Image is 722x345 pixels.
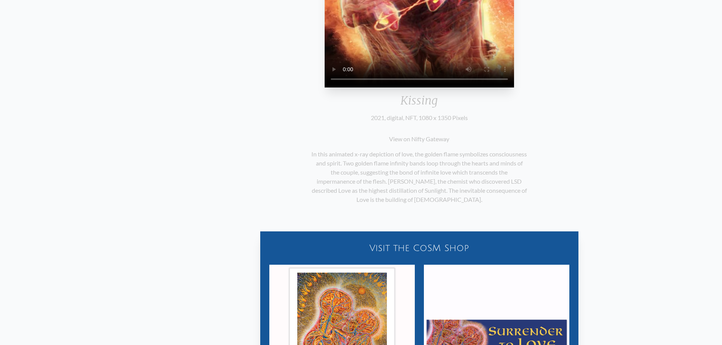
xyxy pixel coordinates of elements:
a: View on Nifty Gateway [389,135,449,142]
div: 2021, digital, NFT, 1080 x 1350 Pixels [325,113,514,122]
div: Kissing [325,94,514,113]
a: Visit the CoSM Shop [265,236,574,260]
p: In this animated x-ray depiction of love, the golden flame symbolizes consciousness and spirit. T... [311,147,527,207]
